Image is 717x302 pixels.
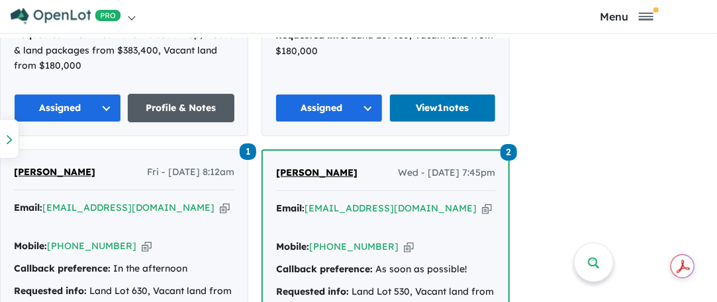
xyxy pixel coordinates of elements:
[305,202,477,214] a: [EMAIL_ADDRESS][DOMAIN_NAME]
[276,285,349,297] strong: Requested info:
[276,241,309,252] strong: Mobile:
[276,165,358,181] a: [PERSON_NAME]
[276,262,495,278] div: As soon as possible!
[240,141,256,159] a: 1
[276,202,305,214] strong: Email:
[14,94,121,122] button: Assigned
[42,202,215,213] a: [EMAIL_ADDRESS][DOMAIN_NAME]
[501,144,517,161] span: 2
[501,142,517,160] a: 2
[128,94,235,122] a: Profile & Notes
[275,94,383,122] button: Assigned
[14,262,111,274] strong: Callback preference:
[275,28,496,59] div: Land Lot 630, Vacant land from $180,000
[276,263,373,275] strong: Callback preference:
[147,165,234,180] span: Fri - [DATE] 8:12am
[14,28,87,40] strong: Requested info:
[14,165,95,180] a: [PERSON_NAME]
[11,8,121,24] img: Openlot PRO Logo White
[14,166,95,178] span: [PERSON_NAME]
[142,239,152,253] button: Copy
[47,240,136,252] a: [PHONE_NUMBER]
[276,167,358,178] span: [PERSON_NAME]
[14,240,47,252] strong: Mobile:
[14,27,234,74] div: Price-list & Release map, House & land packages from $383,400, Vacant land from $180,000
[14,285,87,297] strong: Requested info:
[398,165,495,181] span: Wed - [DATE] 7:45pm
[482,202,492,215] button: Copy
[14,261,234,277] div: In the afternoon
[14,202,42,213] strong: Email:
[309,241,399,252] a: [PHONE_NUMBER]
[540,10,714,22] button: Toggle navigation
[240,143,256,160] span: 1
[220,201,230,215] button: Copy
[404,240,414,254] button: Copy
[389,94,497,122] a: View1notes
